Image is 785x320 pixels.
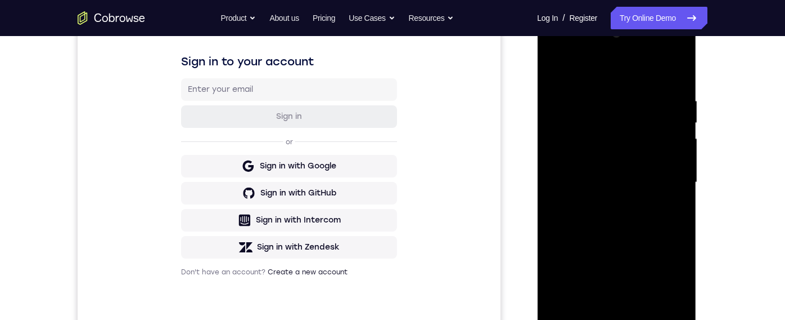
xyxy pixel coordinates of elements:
[178,238,263,250] div: Sign in with Intercom
[570,7,597,29] a: Register
[537,7,558,29] a: Log In
[611,7,707,29] a: Try Online Demo
[221,7,256,29] button: Product
[206,161,218,170] p: or
[103,77,319,93] h1: Sign in to your account
[103,129,319,152] button: Sign in
[103,260,319,282] button: Sign in with Zendesk
[179,265,262,277] div: Sign in with Zendesk
[183,211,259,223] div: Sign in with GitHub
[313,7,335,29] a: Pricing
[349,7,395,29] button: Use Cases
[78,11,145,25] a: Go to the home page
[182,184,259,195] div: Sign in with Google
[562,11,565,25] span: /
[103,206,319,228] button: Sign in with GitHub
[110,108,313,119] input: Enter your email
[409,7,454,29] button: Resources
[103,179,319,201] button: Sign in with Google
[103,291,319,300] p: Don't have an account?
[103,233,319,255] button: Sign in with Intercom
[190,292,270,300] a: Create a new account
[269,7,299,29] a: About us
